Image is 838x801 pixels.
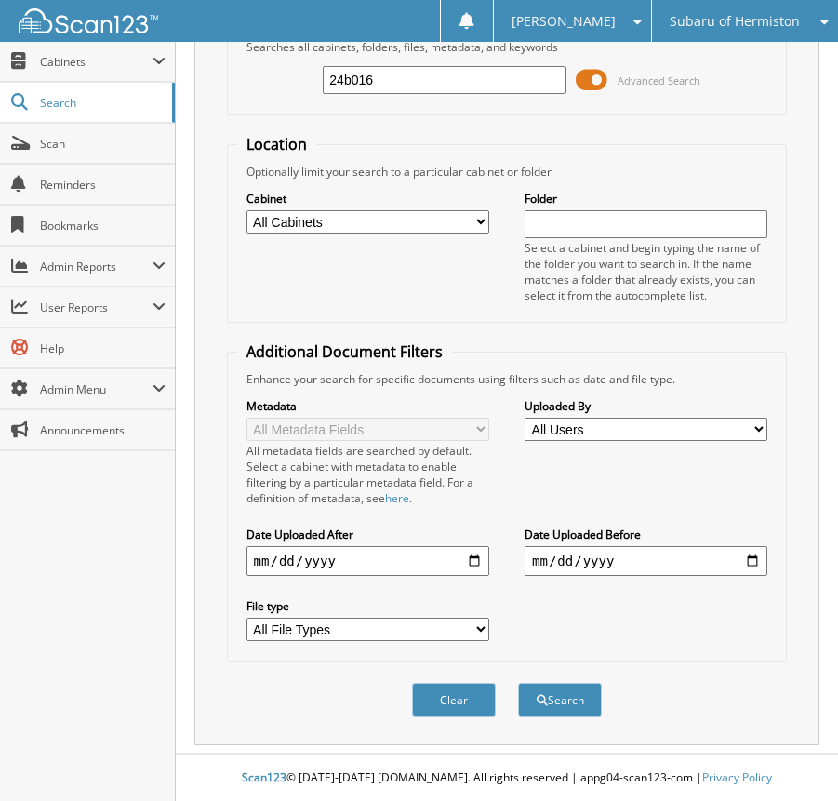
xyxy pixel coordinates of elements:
button: Clear [412,683,496,717]
a: here [385,490,409,506]
iframe: Chat Widget [745,712,838,801]
span: Admin Reports [40,259,153,274]
input: end [525,546,767,576]
label: Date Uploaded Before [525,527,767,542]
div: Searches all cabinets, folders, files, metadata, and keywords [237,39,778,55]
legend: Location [237,134,316,154]
label: Date Uploaded After [246,527,489,542]
label: File type [246,598,489,614]
div: Enhance your search for specific documents using filters such as date and file type. [237,371,778,387]
div: All metadata fields are searched by default. Select a cabinet with metadata to enable filtering b... [246,443,489,506]
div: Optionally limit your search to a particular cabinet or folder [237,164,778,180]
span: Announcements [40,422,166,438]
span: Advanced Search [618,73,700,87]
legend: Additional Document Filters [237,341,452,362]
span: Search [40,95,163,111]
span: Subaru of Hermiston [670,16,800,27]
div: Select a cabinet and begin typing the name of the folder you want to search in. If the name match... [525,240,767,303]
span: Admin Menu [40,381,153,397]
span: Scan [40,136,166,152]
span: Bookmarks [40,218,166,234]
div: © [DATE]-[DATE] [DOMAIN_NAME]. All rights reserved | appg04-scan123-com | [176,755,838,801]
span: Help [40,340,166,356]
span: [PERSON_NAME] [512,16,616,27]
span: Scan123 [242,769,286,785]
input: start [246,546,489,576]
label: Folder [525,191,767,207]
span: Cabinets [40,54,153,70]
a: Privacy Policy [702,769,772,785]
span: Reminders [40,177,166,193]
label: Uploaded By [525,398,767,414]
span: User Reports [40,300,153,315]
button: Search [518,683,602,717]
img: scan123-logo-white.svg [19,8,158,33]
label: Cabinet [246,191,489,207]
label: Metadata [246,398,489,414]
